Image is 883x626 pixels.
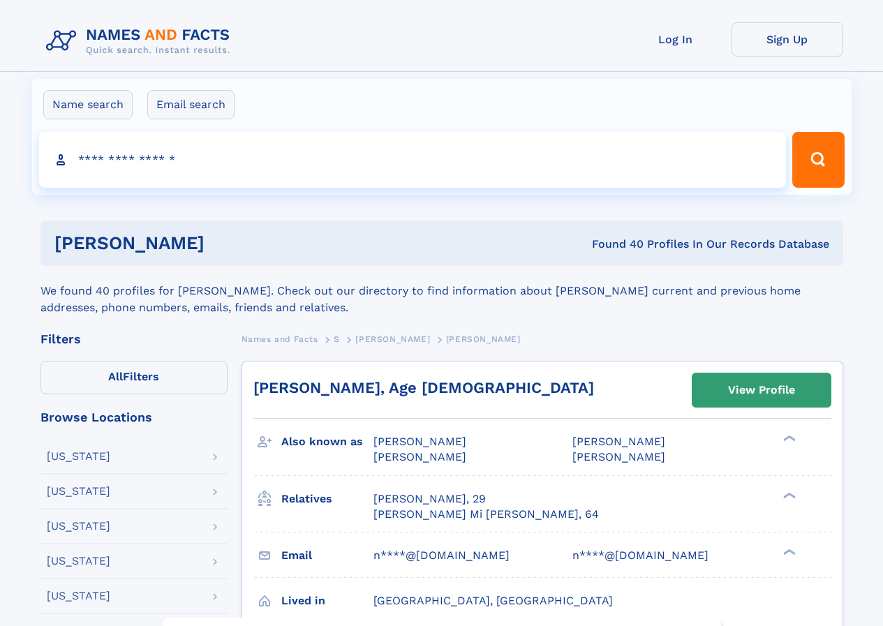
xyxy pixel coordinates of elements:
div: [US_STATE] [47,521,110,532]
a: [PERSON_NAME], Age [DEMOGRAPHIC_DATA] [253,379,594,396]
a: S [334,330,340,348]
a: Sign Up [732,22,843,57]
h3: Relatives [281,487,373,511]
a: Log In [620,22,732,57]
div: Browse Locations [40,411,228,424]
label: Email search [147,90,235,119]
div: ❯ [780,491,797,500]
a: [PERSON_NAME], 29 [373,491,486,507]
div: Filters [40,333,228,345]
a: View Profile [692,373,831,407]
div: We found 40 profiles for [PERSON_NAME]. Check out our directory to find information about [PERSON... [40,266,843,316]
h3: Email [281,544,373,567]
span: [PERSON_NAME] [355,334,430,344]
label: Filters [40,361,228,394]
span: [PERSON_NAME] [373,435,466,448]
span: [PERSON_NAME] [572,435,665,448]
a: [PERSON_NAME] Mi [PERSON_NAME], 64 [373,507,599,522]
span: [PERSON_NAME] [373,450,466,463]
span: All [108,370,123,383]
input: search input [39,132,787,188]
div: [US_STATE] [47,590,110,602]
img: Logo Names and Facts [40,22,242,60]
span: [PERSON_NAME] [446,334,521,344]
a: [PERSON_NAME] [355,330,430,348]
div: ❯ [780,434,797,443]
h1: [PERSON_NAME] [54,234,399,252]
div: Found 40 Profiles In Our Records Database [398,237,829,252]
span: [GEOGRAPHIC_DATA], [GEOGRAPHIC_DATA] [373,594,613,607]
label: Name search [43,90,133,119]
span: [PERSON_NAME] [572,450,665,463]
span: S [334,334,340,344]
a: Names and Facts [242,330,318,348]
h3: Also known as [281,430,373,454]
div: [US_STATE] [47,451,110,462]
div: [US_STATE] [47,486,110,497]
h3: Lived in [281,589,373,613]
button: Search Button [792,132,844,188]
div: [US_STATE] [47,556,110,567]
div: View Profile [728,374,795,406]
div: ❯ [780,547,797,556]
